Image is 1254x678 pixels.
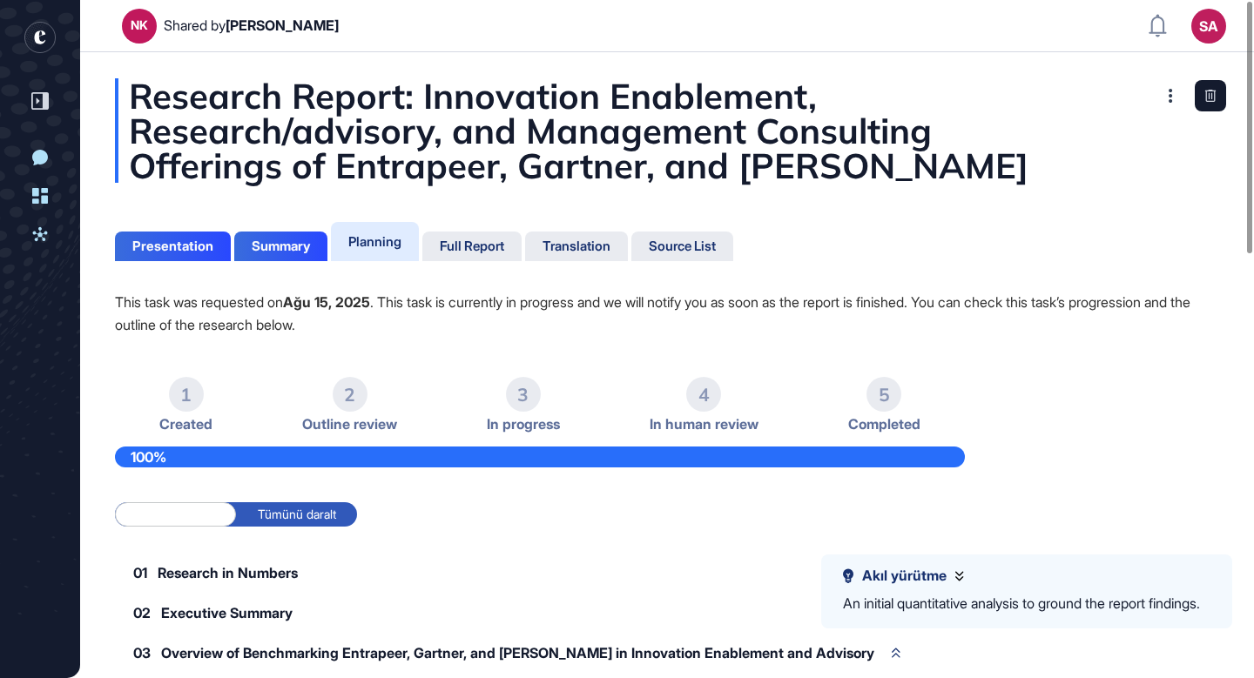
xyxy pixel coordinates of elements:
span: In progress [487,416,560,433]
span: 01 [133,566,147,580]
div: Planning [348,233,401,250]
span: [PERSON_NAME] [226,17,339,34]
span: Outline review [302,416,397,433]
div: Presentation [132,238,213,254]
span: In human review [650,416,758,433]
div: Source List [649,238,716,254]
div: 100% [115,446,965,467]
span: Created [159,416,212,433]
div: entrapeer-logo [24,22,56,53]
div: Research Report: Innovation Enablement, Research/advisory, and Management Consulting Offerings of... [115,78,1219,183]
span: Overview of Benchmarking Entrapeer, Gartner, and [PERSON_NAME] in Innovation Enablement and Advisory [161,646,874,660]
label: Tümünü genişlet [115,502,236,527]
span: Completed [848,416,920,433]
div: 2 [333,377,367,412]
div: An initial quantitative analysis to ground the report findings. [843,593,1200,615]
div: Shared by [164,17,339,34]
p: This task was requested on . This task is currently in progress and we will notify you as soon as... [115,291,1219,336]
strong: Ağu 15, 2025 [283,293,370,311]
span: 02 [133,606,151,620]
span: 03 [133,646,151,660]
span: Executive Summary [161,606,293,620]
div: 1 [169,377,204,412]
div: 3 [506,377,541,412]
span: Research in Numbers [158,566,298,580]
div: Full Report [440,238,504,254]
label: Tümünü daralt [236,502,357,527]
div: Translation [543,238,610,254]
div: NK [131,18,148,32]
div: 5 [866,377,901,412]
button: SA [1191,9,1226,44]
span: Akıl yürütme [862,567,947,584]
div: 4 [686,377,721,412]
div: Summary [252,238,310,254]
